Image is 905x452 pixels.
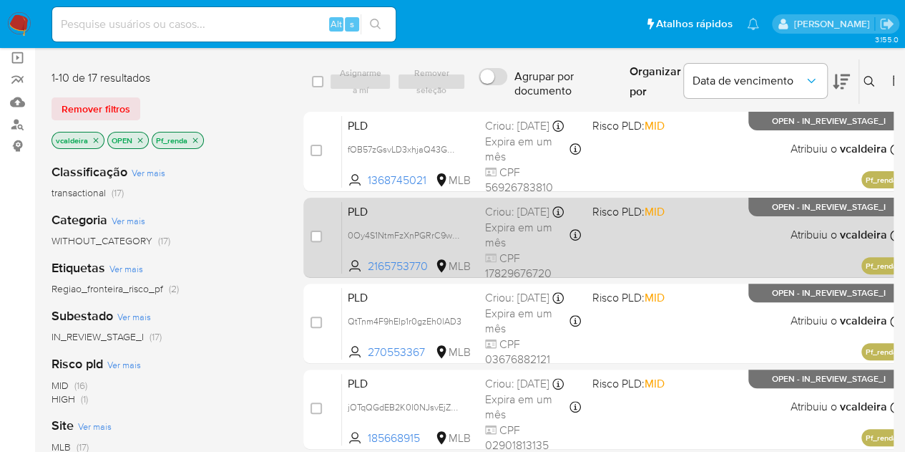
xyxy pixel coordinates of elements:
p: vitoria.caldeira@mercadolivre.com [793,17,874,31]
span: s [350,17,354,31]
span: Atalhos rápidos [656,16,733,32]
a: Sair [879,16,894,32]
span: 3.155.0 [874,34,898,45]
button: search-icon [361,14,390,34]
input: Pesquise usuários ou casos... [52,15,396,34]
span: Alt [331,17,342,31]
a: Notificações [747,18,759,30]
